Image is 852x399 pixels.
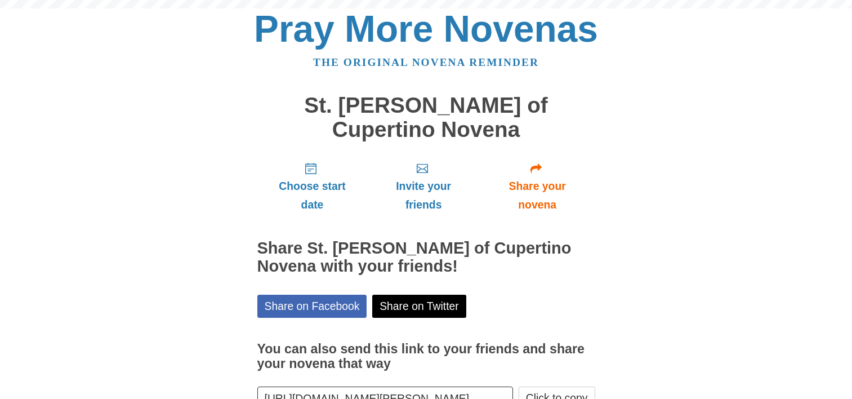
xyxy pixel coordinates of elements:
[480,153,595,220] a: Share your novena
[254,8,598,50] a: Pray More Novenas
[269,177,356,214] span: Choose start date
[257,94,595,141] h1: St. [PERSON_NAME] of Cupertino Novena
[491,177,584,214] span: Share your novena
[257,153,368,220] a: Choose start date
[257,295,367,318] a: Share on Facebook
[313,56,539,68] a: The original novena reminder
[257,342,595,371] h3: You can also send this link to your friends and share your novena that way
[257,240,595,276] h2: Share St. [PERSON_NAME] of Cupertino Novena with your friends!
[372,295,466,318] a: Share on Twitter
[367,153,479,220] a: Invite your friends
[378,177,468,214] span: Invite your friends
